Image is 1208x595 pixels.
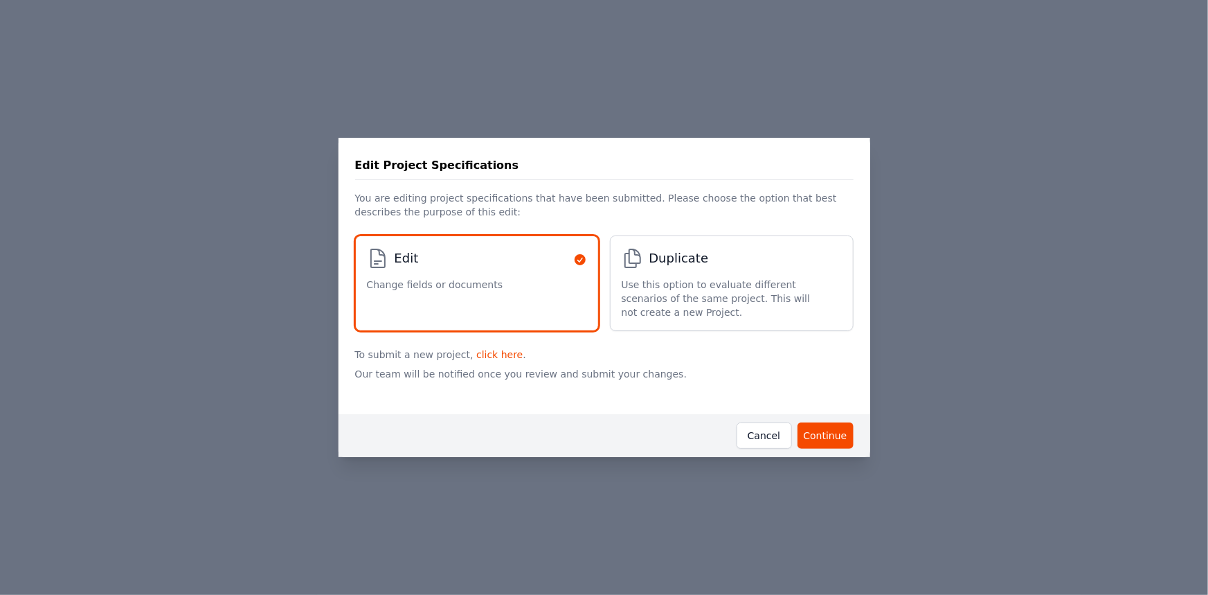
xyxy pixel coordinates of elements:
span: Use this option to evaluate different scenarios of the same project. This will not create a new P... [622,278,828,319]
button: Continue [797,423,854,449]
h3: Edit Project Specifications [355,157,519,174]
p: To submit a new project, . [355,342,854,362]
span: Change fields or documents [367,278,503,292]
button: Cancel [737,423,792,449]
span: Edit [395,249,419,268]
p: You are editing project specifications that have been submitted. Please choose the option that be... [355,180,854,224]
a: click here [476,349,523,360]
span: Duplicate [649,249,709,268]
p: Our team will be notified once you review and submit your changes. [355,362,854,403]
